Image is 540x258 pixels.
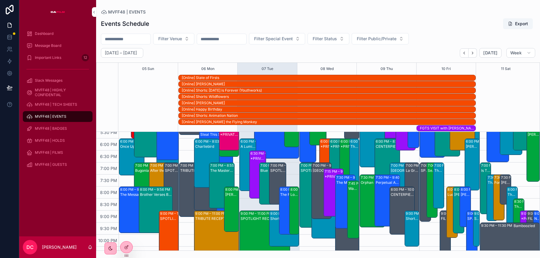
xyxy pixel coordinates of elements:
[201,63,214,75] button: 06 Mon
[195,144,219,149] div: Charliebird
[427,163,438,217] div: 7:00 PM – 9:18 PMSentimental Value
[479,48,501,58] button: [DATE]
[460,187,471,227] div: 8:00 PM – 9:41 PM[PERSON_NAME] Day
[290,187,323,192] div: 8:00 PM – 10:00 PM
[461,187,492,192] div: 8:00 PM – 9:41 PM
[428,163,458,168] div: 7:00 PM – 9:18 PM
[182,107,475,112] div: [Online] Happy Birthday
[335,175,355,228] div: 7:30 PM – 9:45 PMThe Mysterious Gaze of the Flamingo
[521,216,531,221] div: *Private* Big Night: [PERSON_NAME] Tribute
[254,36,293,42] span: Filter Special Event
[99,142,119,147] span: 6:00 PM
[99,130,119,135] span: 5:30 PM
[420,126,475,131] div: FGTS VISIT with [PERSON_NAME] [PERSON_NAME] & [PERSON_NAME], Pine Cones on Divisadero
[241,139,271,144] div: 6:00 PM – 8:11 PM
[150,163,181,168] div: 7:00 PM – 9:24 PM
[508,187,540,192] div: 8:00 PM – 10:15 PM
[269,211,299,246] div: 9:00 PM – 10:30 PMShorts: Here You Come Again
[466,144,479,149] div: [PERSON_NAME]: Being Everywhere
[320,63,334,75] button: 08 Wed
[461,192,470,197] div: [PERSON_NAME] Day
[500,115,522,155] div: 5:00 PM – 6:41 PM[PERSON_NAME] Day
[514,223,539,228] div: Bamboozled
[194,139,219,187] div: 6:00 PM – 8:03 PMCharliebird
[23,75,93,86] a: Slack Messages
[340,139,356,186] div: 6:00 PM – 8:00 PM*PRIVATE DONOR EVENT* [PERSON_NAME]
[179,163,204,217] div: 7:00 PM – 9:16 PMTRIBUTE: It was Just an Accident
[149,163,174,220] div: 7:00 PM – 9:24 PMAfter the [PERSON_NAME]
[270,216,299,221] div: Shorts: Here You Come Again
[352,33,409,44] button: Select Button
[313,168,331,173] div: [GEOGRAPHIC_DATA]
[23,28,93,39] a: Dashboard
[270,168,285,173] div: SPOTLIGHT: Train Dreams
[23,147,93,158] a: MVFF48 | FILMS
[119,139,144,175] div: 6:00 PM – 7:32 PMOnce Upon a Time in [GEOGRAPHIC_DATA]
[260,168,275,173] div: Blue Moon
[454,187,485,192] div: 8:00 PM – 9:57 PM
[447,187,457,238] div: 8:00 PM – 10:08 PMLucky Lu
[350,144,359,149] div: The Plague
[210,168,234,173] div: The Mastermind
[376,180,399,185] div: Perpetual Adolescent
[23,52,93,63] a: Important Links12
[420,115,445,157] div: 5:00 PM – 6:48 PMThe [PERSON_NAME] Effect
[501,175,532,180] div: 7:30 PM – 8:45 PM
[99,166,119,171] span: 7:00 PM
[182,100,475,106] div: [Online] Valentina
[467,211,500,216] div: 9:00 PM – 11:00 PM
[481,163,512,168] div: 7:00 PM – 9:09 PM
[391,168,414,173] div: [GEOGRAPHIC_DATA]
[357,36,396,42] span: Filter Public/Private
[434,168,444,173] div: The Mastermind
[219,127,238,150] div: 5:30 PM – 6:30 PM*PRIVATE* TRIBUTE: [PERSON_NAME] PRE-SCREENING MEET & GREET WITH MCF
[259,163,276,204] div: 7:00 PM – 8:45 PMBlue Moon
[241,144,256,149] div: A Luminous Life
[500,175,511,204] div: 7:30 PM – 8:45 PM[PERSON_NAME] Tribute
[35,162,67,167] span: MVFF48 | GUESTS
[514,204,524,209] div: The Hi De Ho Show
[501,63,511,75] div: 11 Sat
[182,88,475,93] div: [Online] Shorts: [DATE] is Forever (Youthworks)
[313,163,343,168] div: 7:00 PM – 9:21 PM
[341,144,356,149] div: *PRIVATE DONOR EVENT* [PERSON_NAME]
[23,40,93,51] a: Message Board
[390,163,415,219] div: 7:00 PM – 9:21 PM[GEOGRAPHIC_DATA]
[481,223,514,228] div: 9:30 PM – 11:30 PM
[420,163,431,221] div: 7:00 PM – 9:28 PMSPOTLIGHT: If I had Legs I'd Kick You
[473,211,479,246] div: 9:00 PM – 10:30 PMShorts: The Dark End of the Street
[195,139,227,144] div: 6:00 PM – 8:03 PM
[182,120,475,124] div: [Online] [PERSON_NAME] the Flying Monkey
[376,175,407,180] div: 7:30 PM – 9:40 PM
[376,144,399,149] div: CENTERPIECE: Metallica Saved My Life
[82,54,89,61] div: 12
[108,9,146,15] span: MVFF48 | EVENTS
[105,50,137,56] h2: [DATE] – [DATE]
[493,175,504,220] div: 7:30 PM – 9:25 PMForever Young
[301,168,319,173] div: SPOTLIGHT: Kiss of the Spider Woman
[135,168,159,173] div: Bugonia
[441,211,473,216] div: 9:00 PM – 11:00 PM
[120,144,144,149] div: Once Upon a Time in [GEOGRAPHIC_DATA]
[390,187,415,234] div: 8:00 PM – 10:00 PMCENTERPIECE PARTY - Metallica Saved My Life
[421,163,452,168] div: 7:00 PM – 9:28 PM
[488,175,519,180] div: 7:30 PM – 9:26 PM
[508,192,517,197] div: The Mysterious Gaze of the Flamingo
[35,43,61,48] span: Message Board
[450,115,475,150] div: 5:00 PM – 6:30 PMShorts: Animation Nation, a Family Film College Showcase
[182,88,475,93] div: [Online] Shorts: Tomorrow is Forever (Youthworks)
[494,180,504,185] div: Forever Young
[453,187,464,233] div: 8:00 PM – 9:57 PM[PERSON_NAME]: Deliver me from Nowhere
[42,244,77,250] p: [PERSON_NAME]
[157,115,179,160] div: 5:00 PM – 6:54 PMThe Scout
[375,175,400,226] div: 7:30 PM – 9:40 PMPerpetual Adolescent
[165,163,196,168] div: 7:00 PM – 9:16 PM
[23,111,93,122] a: MVFF48 | EVENTS
[441,63,451,75] button: 10 Fri
[241,211,273,216] div: 9:00 PM – 11:00 PM
[158,36,182,42] span: Filter Venue
[533,211,539,254] div: 9:00 PM – 10:50 PMNoseeums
